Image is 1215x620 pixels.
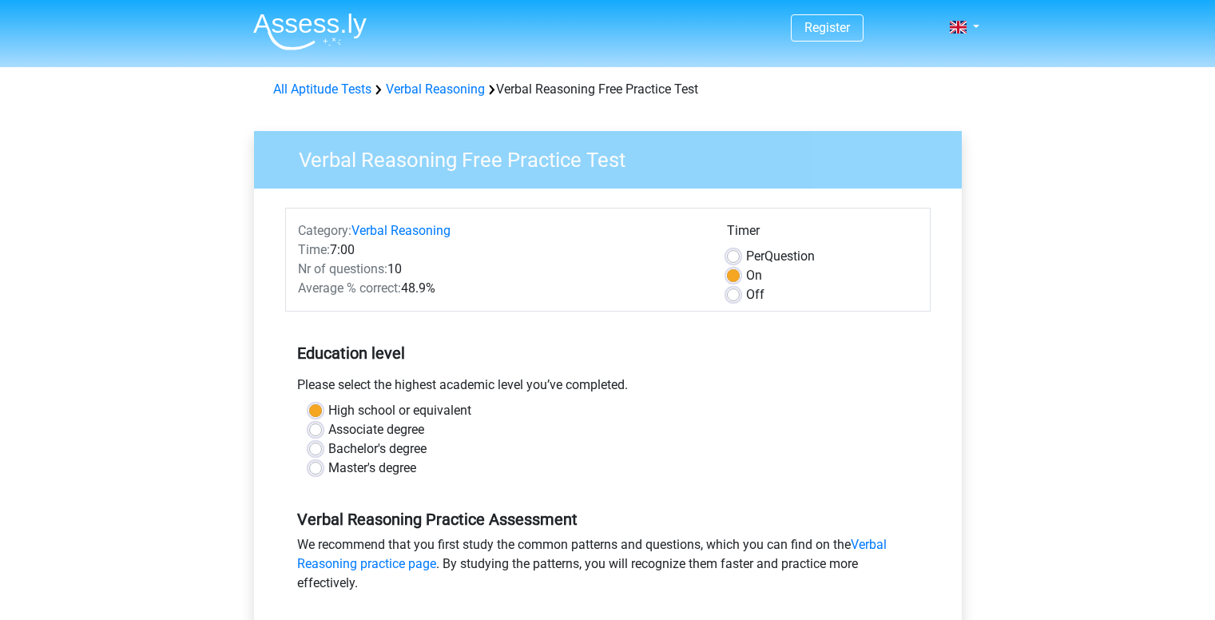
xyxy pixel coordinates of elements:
label: Question [746,247,815,266]
span: Time: [298,242,330,257]
label: Bachelor's degree [328,439,427,459]
a: All Aptitude Tests [273,81,371,97]
div: 48.9% [286,279,715,298]
a: Verbal Reasoning [386,81,485,97]
span: Per [746,248,764,264]
span: Average % correct: [298,280,401,296]
label: Associate degree [328,420,424,439]
h5: Education level [297,337,919,369]
div: Verbal Reasoning Free Practice Test [267,80,949,99]
span: Category: [298,223,351,238]
h3: Verbal Reasoning Free Practice Test [280,141,950,173]
a: Register [804,20,850,35]
label: On [746,266,762,285]
a: Verbal Reasoning [351,223,451,238]
div: 10 [286,260,715,279]
img: Assessly [253,13,367,50]
div: Please select the highest academic level you’ve completed. [285,376,931,401]
span: Nr of questions: [298,261,387,276]
div: Timer [727,221,918,247]
h5: Verbal Reasoning Practice Assessment [297,510,919,529]
div: 7:00 [286,240,715,260]
div: We recommend that you first study the common patterns and questions, which you can find on the . ... [285,535,931,599]
label: Master's degree [328,459,416,478]
label: High school or equivalent [328,401,471,420]
label: Off [746,285,764,304]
